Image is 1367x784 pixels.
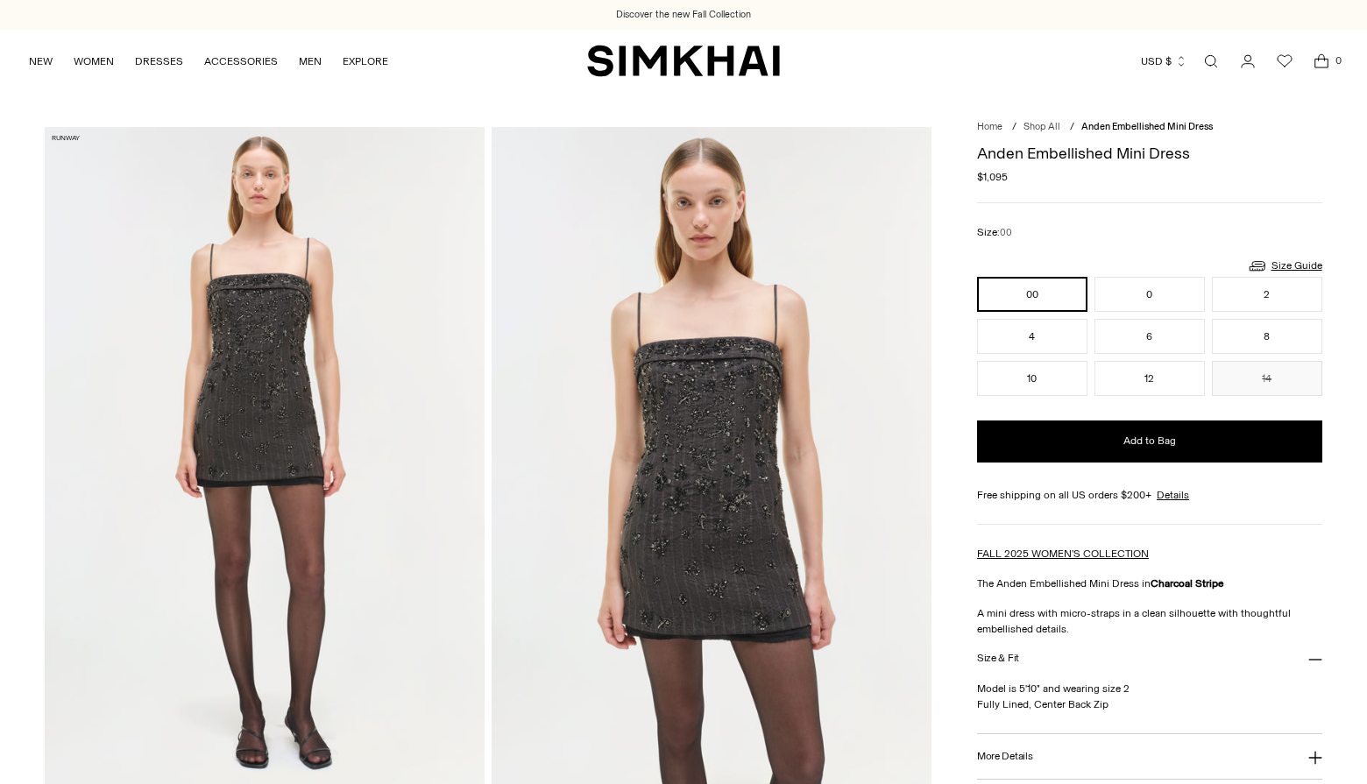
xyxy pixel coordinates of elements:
strong: Charcoal Stripe [1151,577,1224,590]
a: Home [977,121,1002,132]
div: / [1070,120,1074,135]
a: Wishlist [1267,44,1302,79]
a: SIMKHAI [587,44,780,78]
span: 0 [1330,53,1346,68]
a: NEW [29,42,53,81]
button: 0 [1094,277,1205,312]
a: Details [1157,487,1189,503]
nav: breadcrumbs [977,120,1322,135]
button: 2 [1212,277,1322,312]
a: ACCESSORIES [204,42,278,81]
button: USD $ [1141,42,1187,81]
button: 8 [1212,319,1322,354]
span: 00 [1000,227,1012,238]
button: Size & Fit [977,637,1322,682]
a: Open cart modal [1304,44,1339,79]
span: Anden Embellished Mini Dress [1081,121,1213,132]
div: / [1012,120,1016,135]
p: A mini dress with micro-straps in a clean silhouette with thoughtful embellished details. [977,605,1322,637]
button: 12 [1094,361,1205,396]
h1: Anden Embellished Mini Dress [977,145,1322,161]
a: WOMEN [74,42,114,81]
h3: More Details [977,751,1032,762]
a: Open search modal [1193,44,1229,79]
a: Shop All [1023,121,1060,132]
button: 4 [977,319,1087,354]
h3: Size & Fit [977,653,1019,664]
a: EXPLORE [343,42,388,81]
a: FALL 2025 WOMEN'S COLLECTION [977,547,1149,560]
p: Model is 5'10" and wearing size 2 Fully Lined, Center Back Zip [977,681,1322,712]
button: 6 [1094,319,1205,354]
p: The Anden Embellished Mini Dress in [977,576,1322,591]
button: More Details [977,734,1322,779]
a: Go to the account page [1230,44,1265,79]
a: DRESSES [135,42,183,81]
button: 14 [1212,361,1322,396]
a: Size Guide [1247,255,1322,277]
a: MEN [299,42,322,81]
span: $1,095 [977,169,1008,185]
button: 10 [977,361,1087,396]
div: Free shipping on all US orders $200+ [977,487,1322,503]
label: Size: [977,224,1012,241]
span: Add to Bag [1123,434,1176,449]
button: Add to Bag [977,420,1322,463]
a: Discover the new Fall Collection [616,8,751,22]
button: 00 [977,277,1087,312]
